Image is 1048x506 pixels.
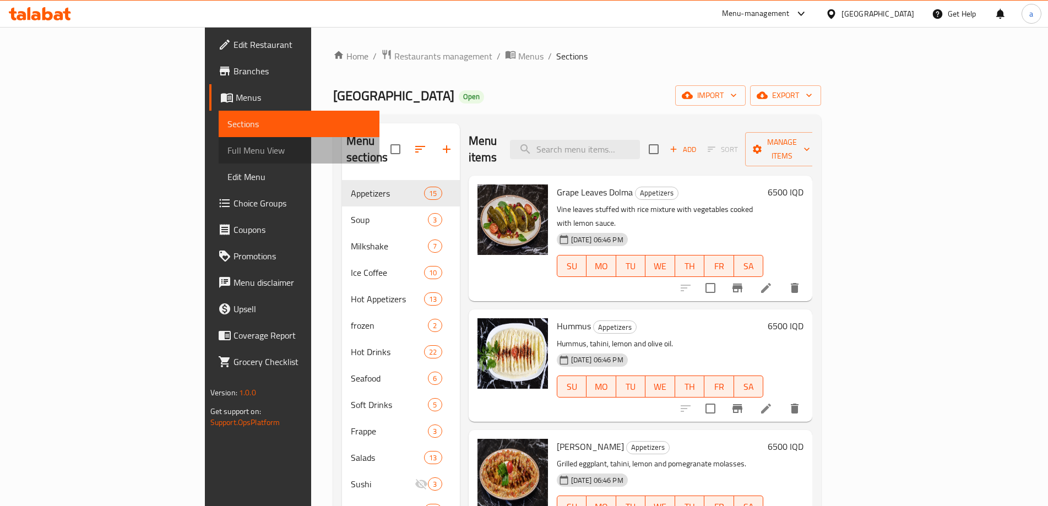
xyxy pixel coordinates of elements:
span: frozen [351,319,428,332]
img: Hummus [477,318,548,389]
span: 7 [428,241,441,252]
div: items [424,187,442,200]
span: TU [621,379,642,395]
button: delete [781,275,808,301]
div: items [428,319,442,332]
div: Appetizers15 [342,180,460,206]
div: [GEOGRAPHIC_DATA] [841,8,914,20]
span: Milkshake [351,240,428,253]
span: Branches [234,64,371,78]
button: SA [734,255,764,277]
span: Edit Menu [227,170,371,183]
div: Hot Appetizers13 [342,286,460,312]
a: Choice Groups [209,190,380,216]
button: MO [587,376,616,398]
button: TU [616,255,646,277]
p: Hummus, tahini, lemon and olive oil. [557,337,764,351]
span: TH [680,258,701,274]
span: Appetizers [351,187,424,200]
span: Salads [351,451,424,464]
span: Hummus [557,318,591,334]
div: Hot Drinks22 [342,339,460,365]
span: Upsell [234,302,371,315]
span: Soft Drinks [351,398,428,411]
input: search [510,140,640,159]
p: Grilled eggplant, tahini, lemon and pomegranate molasses. [557,457,764,471]
span: Select all sections [384,138,407,161]
div: Appetizers [635,187,678,200]
div: items [428,213,442,226]
div: Appetizers [593,320,637,334]
div: items [428,477,442,491]
a: Support.OpsPlatform [210,415,280,429]
div: items [428,240,442,253]
h6: 6500 IQD [768,318,803,334]
button: WE [645,376,675,398]
span: 10 [425,268,441,278]
div: Frappe [351,425,428,438]
span: 3 [428,426,441,437]
span: 3 [428,479,441,489]
span: Hot Appetizers [351,292,424,306]
span: Ice Coffee [351,266,424,279]
button: import [675,85,746,106]
img: Grape Leaves Dolma [477,184,548,255]
div: Salads13 [342,444,460,471]
a: Menu disclaimer [209,269,380,296]
a: Edit menu item [759,402,773,415]
a: Branches [209,58,380,84]
span: SA [739,258,759,274]
span: Add [668,143,698,156]
span: Menu disclaimer [234,276,371,289]
div: items [424,266,442,279]
span: 13 [425,294,441,304]
nav: breadcrumb [333,49,821,63]
span: Sushi [351,477,415,491]
h6: 6500 IQD [768,184,803,200]
a: Upsell [209,296,380,322]
div: items [428,398,442,411]
div: Milkshake7 [342,233,460,259]
span: [DATE] 06:46 PM [567,235,628,245]
button: Add [665,141,701,158]
span: Soup [351,213,428,226]
a: Coupons [209,216,380,243]
button: FR [704,376,734,398]
span: Grocery Checklist [234,355,371,368]
a: Full Menu View [219,137,380,164]
button: TH [675,255,705,277]
span: 13 [425,453,441,463]
button: TU [616,376,646,398]
span: Seafood [351,372,428,385]
span: Sections [227,117,371,130]
span: [GEOGRAPHIC_DATA] [333,83,454,108]
div: Soup3 [342,206,460,233]
div: Appetizers [626,441,670,454]
li: / [548,50,552,63]
span: Restaurants management [394,50,492,63]
span: Full Menu View [227,144,371,157]
span: Menus [518,50,544,63]
span: [DATE] 06:46 PM [567,475,628,486]
span: FR [709,379,730,395]
div: items [428,425,442,438]
a: Edit menu item [759,281,773,295]
svg: Inactive section [415,477,428,491]
span: Coupons [234,223,371,236]
div: Frappe3 [342,418,460,444]
a: Restaurants management [381,49,492,63]
span: 5 [428,400,441,410]
span: Hot Drinks [351,345,424,358]
span: Sort sections [407,136,433,162]
button: WE [645,255,675,277]
span: [PERSON_NAME] [557,438,624,455]
span: Edit Restaurant [234,38,371,51]
span: Choice Groups [234,197,371,210]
